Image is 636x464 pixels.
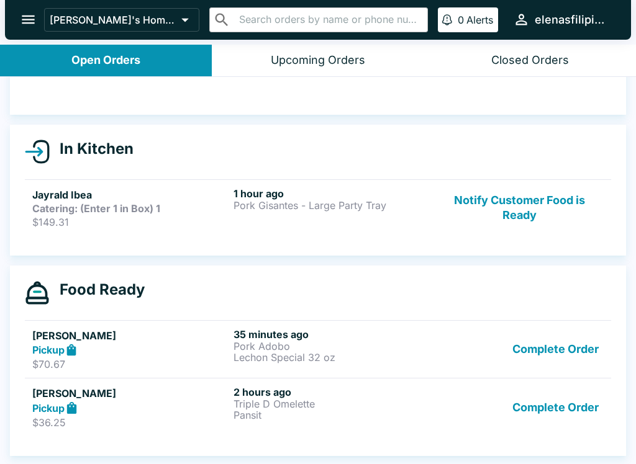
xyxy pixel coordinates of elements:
button: open drawer [12,4,44,35]
button: Notify Customer Food is Ready [435,187,604,228]
h4: In Kitchen [50,140,134,158]
h4: Food Ready [50,280,145,299]
a: [PERSON_NAME]Pickup$36.252 hours agoTriple D OmelettePansitComplete Order [25,378,611,436]
input: Search orders by name or phone number [235,11,422,29]
h5: [PERSON_NAME] [32,386,229,401]
strong: Catering: (Enter 1 in Box) 1 [32,202,160,215]
h5: Jayrald Ibea [32,187,229,202]
h6: 35 minutes ago [234,328,430,341]
div: elenasfilipinofoods [535,12,611,27]
p: $36.25 [32,416,229,429]
p: Lechon Special 32 oz [234,352,430,363]
p: Pork Gisantes - Large Party Tray [234,200,430,211]
p: 0 [458,14,464,26]
a: Jayrald IbeaCatering: (Enter 1 in Box) 1$149.311 hour agoPork Gisantes - Large Party TrayNotify C... [25,179,611,236]
button: [PERSON_NAME]'s Home of the Finest Filipino Foods [44,8,199,32]
h5: [PERSON_NAME] [32,328,229,343]
strong: Pickup [32,402,65,414]
p: Triple D Omelette [234,398,430,409]
strong: Pickup [32,344,65,356]
button: elenasfilipinofoods [508,6,616,33]
p: Pansit [234,409,430,421]
p: $149.31 [32,216,229,228]
h6: 2 hours ago [234,386,430,398]
button: Complete Order [507,386,604,429]
p: [PERSON_NAME]'s Home of the Finest Filipino Foods [50,14,176,26]
div: Open Orders [71,53,140,68]
button: Complete Order [507,328,604,371]
h6: 1 hour ago [234,187,430,200]
p: Alerts [466,14,493,26]
p: Pork Adobo [234,341,430,352]
div: Closed Orders [491,53,569,68]
p: $70.67 [32,358,229,370]
div: Upcoming Orders [271,53,365,68]
a: [PERSON_NAME]Pickup$70.6735 minutes agoPork AdoboLechon Special 32 ozComplete Order [25,320,611,378]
